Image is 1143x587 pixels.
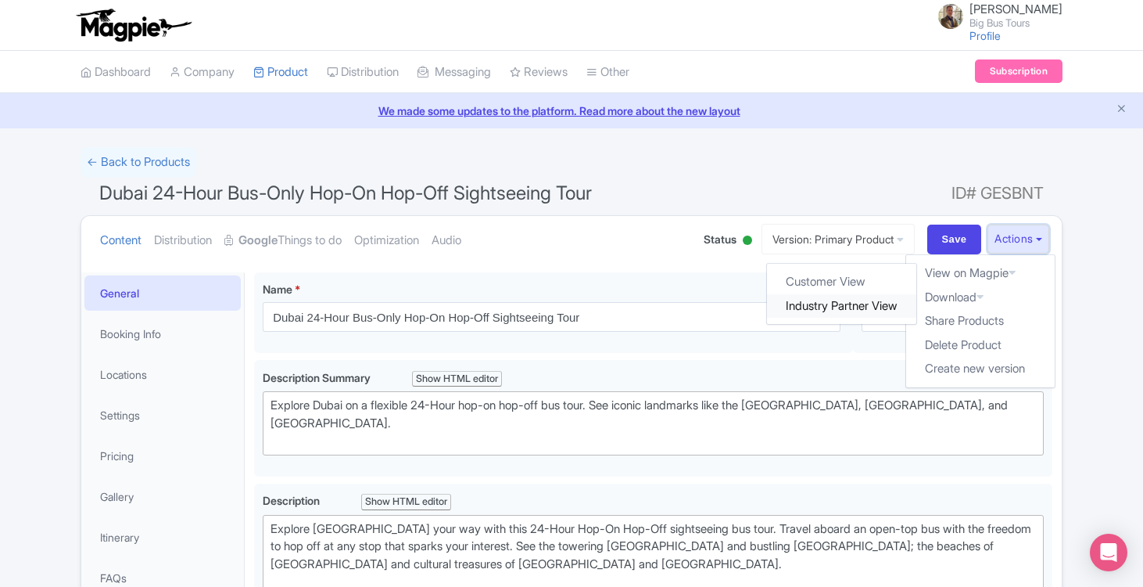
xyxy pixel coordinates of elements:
[84,398,241,433] a: Settings
[975,59,1062,83] a: Subscription
[906,261,1055,286] a: View on Magpie
[99,182,592,204] span: Dubai 24-Hour Bus-Only Hop-On Hop-Off Sightseeing Tour
[271,397,1036,450] div: Explore Dubai on a flexible 24-Hour hop-on hop-off bus tour. See iconic landmarks like the [GEOGR...
[1090,534,1127,571] div: Open Intercom Messenger
[81,51,151,94] a: Dashboard
[361,494,451,510] div: Show HTML editor
[73,8,194,42] img: logo-ab69f6fb50320c5b225c76a69d11143b.png
[768,294,917,319] a: Industry Partner View
[9,103,1134,119] a: We made some updates to the platform. Read more about the new layout
[417,51,491,94] a: Messaging
[432,216,461,265] a: Audio
[263,371,373,384] span: Description Summary
[1116,101,1127,119] button: Close announcement
[740,229,755,254] div: Active
[263,494,322,507] span: Description
[170,51,235,94] a: Company
[510,51,568,94] a: Reviews
[81,147,196,178] a: ← Back to Products
[84,316,241,351] a: Booking Info
[100,216,142,265] a: Content
[263,283,292,296] span: Name
[906,357,1055,381] a: Create new version
[586,51,629,94] a: Other
[84,520,241,555] a: Itinerary
[938,4,963,29] img: ft7zigi60redcfov4fja.jpg
[327,51,399,94] a: Distribution
[906,309,1055,333] a: Share Products
[906,333,1055,358] a: Delete Product
[224,216,342,265] a: GoogleThings to do
[906,286,1055,310] a: Download
[969,18,1062,28] small: Big Bus Tours
[84,438,241,474] a: Pricing
[253,51,308,94] a: Product
[969,29,1001,42] a: Profile
[929,3,1062,28] a: [PERSON_NAME] Big Bus Tours
[969,2,1062,16] span: [PERSON_NAME]
[354,216,419,265] a: Optimization
[412,371,502,387] div: Show HTML editor
[987,225,1049,254] button: Actions
[761,224,915,254] a: Version: Primary Product
[84,357,241,392] a: Locations
[154,216,212,265] a: Distribution
[704,231,736,247] span: Status
[951,178,1044,209] span: ID# GESBNT
[84,479,241,514] a: Gallery
[238,232,278,250] strong: Google
[84,275,241,311] a: General
[768,270,917,294] a: Customer View
[927,225,982,254] input: Save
